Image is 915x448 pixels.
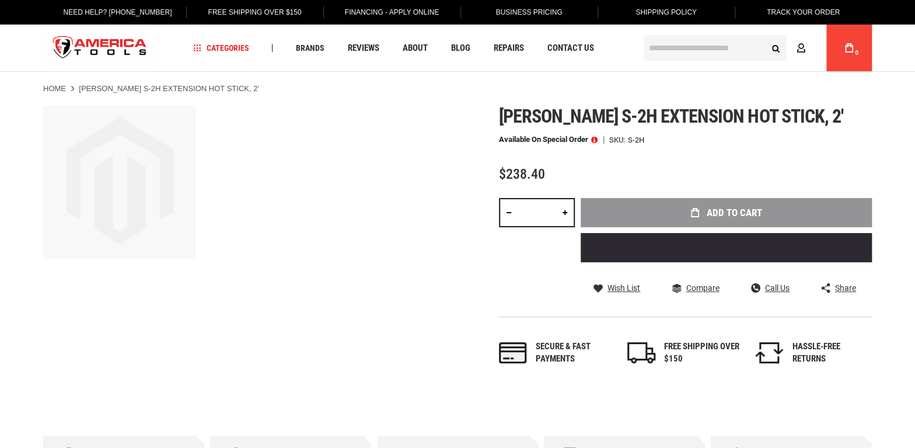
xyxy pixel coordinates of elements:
[43,106,196,259] img: main product photo
[499,342,527,363] img: payments
[547,44,594,53] span: Contact Us
[494,44,524,53] span: Repairs
[609,136,628,144] strong: SKU
[188,40,254,56] a: Categories
[343,40,385,56] a: Reviews
[686,284,719,292] span: Compare
[397,40,433,56] a: About
[348,44,379,53] span: Reviews
[593,283,640,293] a: Wish List
[291,40,330,56] a: Brands
[628,136,644,144] div: S-2H
[499,136,598,144] p: Available on Special Order
[764,37,787,59] button: Search
[499,166,545,182] span: $238.40
[672,283,719,293] a: Compare
[43,26,156,70] img: America Tools
[79,84,259,93] strong: [PERSON_NAME] S-2H EXTENSION HOT STICK, 2'
[855,50,858,56] span: 0
[765,284,790,292] span: Call Us
[627,342,655,363] img: shipping
[499,105,843,127] span: [PERSON_NAME] s-2h extension hot stick, 2'
[792,341,868,366] div: HASSLE-FREE RETURNS
[488,40,529,56] a: Repairs
[193,44,249,52] span: Categories
[607,284,640,292] span: Wish List
[536,341,612,366] div: Secure & fast payments
[635,8,697,16] span: Shipping Policy
[755,342,783,363] img: returns
[43,26,156,70] a: store logo
[403,44,428,53] span: About
[838,25,860,71] a: 0
[835,284,856,292] span: Share
[664,341,740,366] div: FREE SHIPPING OVER $150
[43,84,66,94] a: Home
[446,40,476,56] a: Blog
[296,44,324,52] span: Brands
[542,40,599,56] a: Contact Us
[451,44,470,53] span: Blog
[751,283,790,293] a: Call Us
